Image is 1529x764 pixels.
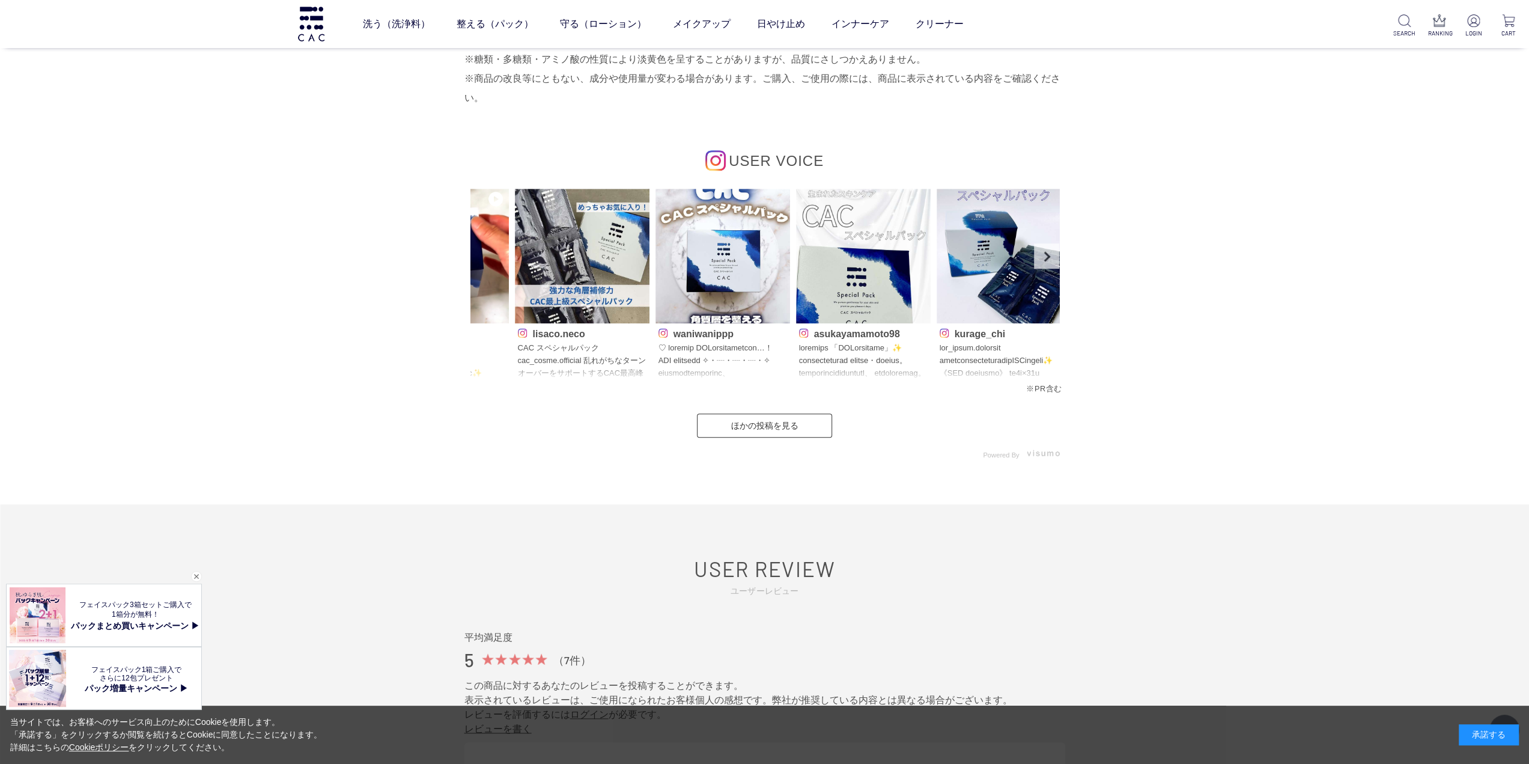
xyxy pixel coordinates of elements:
[729,153,824,169] span: USER VOICE
[655,189,790,323] img: Photo by waniwanippp
[1497,29,1519,38] p: CART
[697,414,832,438] a: ほかの投稿を見る
[464,649,475,673] span: 5
[940,326,1068,339] p: kurage_chi
[796,189,931,323] img: Photo by asukayamamoto98
[940,342,1068,380] p: lor_ipsum.dolorsit ametconsecteturadipISCingeli✨ 《SED doeiusmo》 te4i×31u laboreetd、magnaaliquaeni...
[1462,29,1485,38] p: LOGIN
[1026,384,1062,393] span: ※PR含む
[464,631,1065,644] div: 平均満足度
[983,451,1019,459] span: Powered By
[464,679,1065,707] p: この商品に対するあなたのレビューを投稿することができます。 表示されているレビューは、ご使用になられたお客様個人の感想です。弊社が推奨している内容とは異なる場合がございます。
[1428,29,1450,38] p: RANKING
[705,150,726,171] img: インスタグラムのロゴ
[515,189,649,323] img: Photo by lisaco.neco
[473,585,1056,597] span: ユーザーレビュー
[1393,29,1415,38] p: SEARCH
[518,342,646,380] p: CAC スペシャルパック cac_cosme.official 乱れがちなターンオーバーをサポートするCAC最高峰パック🤍 柔らかい蜂蜜みたいなねばっとした濃密テクスチャー😌 顔に塗って少し時間...
[658,342,787,380] p: ♡ loremip DOLorsitametcon…！ ADI elitsedd ✧・┈・┈・┈・✧ eiusmodtemporinc、 UTLaboreetdolorema✦ ALIquaen...
[363,7,430,41] a: 洗う（洗浄料）
[799,326,928,339] p: asukayamamoto98
[1497,14,1519,38] a: CART
[69,742,129,752] a: Cookieポリシー
[658,326,787,339] p: waniwanippp
[473,556,1056,596] a: USER REVIEWユーザーレビュー
[457,7,533,41] a: 整える（パック）
[553,653,591,668] div: （7件）
[916,7,964,41] a: クリーナー
[296,7,326,41] img: logo
[1459,724,1519,745] div: 承諾する
[1462,14,1485,38] a: LOGIN
[1027,450,1060,456] img: visumo
[560,7,646,41] a: 守る（ローション）
[1393,14,1415,38] a: SEARCH
[1428,14,1450,38] a: RANKING
[799,342,928,380] p: loremips 「DOLorsitame」✨ ⁡ consecteturad elitse・doeius。 ⁡ temporincididuntutl、 etdoloremag。 ⁡ aliq...
[831,7,889,41] a: インナーケア
[757,7,805,41] a: 日やけ止め
[1034,243,1059,269] a: Next
[10,716,323,754] div: 当サイトでは、お客様へのサービス向上のためにCookieを使用します。 「承諾する」をクリックするか閲覧を続けるとCookieに同意したことになります。 詳細はこちらの をクリックしてください。
[937,189,1071,323] img: Photo by kurage_chi
[673,7,731,41] a: メイクアップ
[518,326,646,339] p: lisaco.neco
